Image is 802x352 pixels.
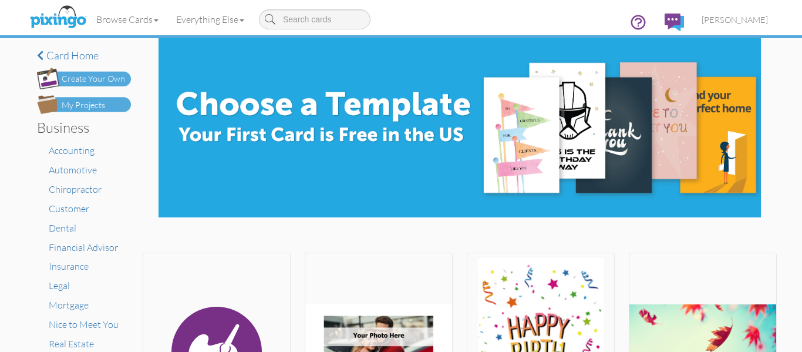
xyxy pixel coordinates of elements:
a: Mortgage [49,299,89,311]
div: Create Your Own [62,73,125,85]
img: my-projects-button.png [37,95,131,114]
h3: Business [37,120,122,135]
a: Browse Cards [87,5,167,34]
a: Accounting [49,145,95,156]
a: Everything Else [167,5,253,34]
a: Chiropractor [49,183,102,195]
div: My Projects [62,99,105,112]
a: Legal [49,280,70,291]
a: Financial Advisor [49,242,118,253]
span: [PERSON_NAME] [702,15,768,25]
a: Insurance [49,260,89,272]
input: Search cards [259,9,370,29]
img: create-own-button.png [37,68,131,89]
a: Customer [49,203,89,214]
a: Dental [49,222,76,234]
a: Nice to Meet You [49,319,119,330]
a: Real Estate [49,338,94,350]
a: [PERSON_NAME] [693,5,777,35]
a: Card home [37,50,131,62]
img: pixingo logo [27,3,89,32]
img: e8896c0d-71ea-4978-9834-e4f545c8bf84.jpg [159,38,761,217]
img: comments.svg [665,14,684,31]
a: Automotive [49,164,97,176]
